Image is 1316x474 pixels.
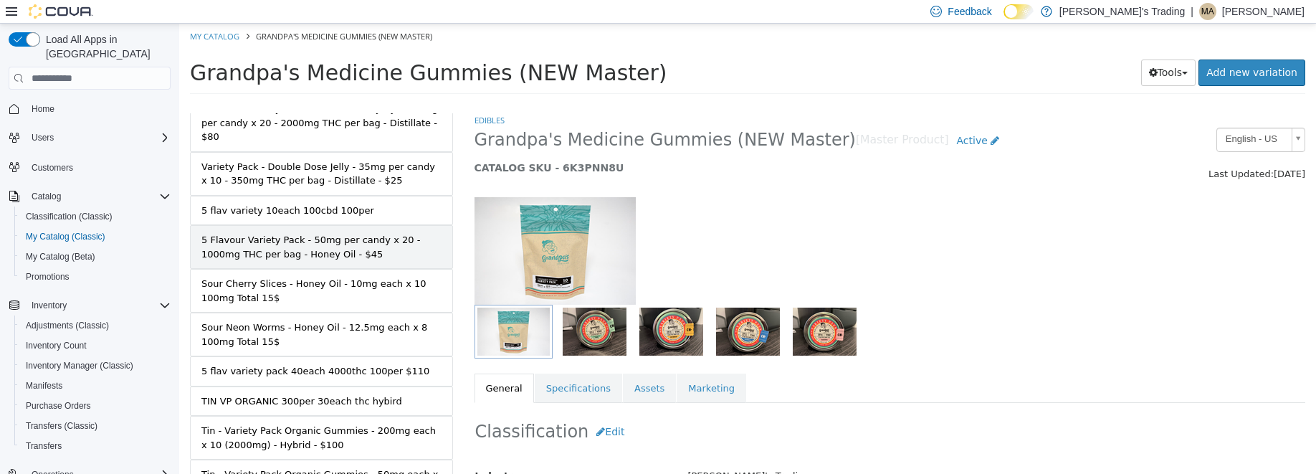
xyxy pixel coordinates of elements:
a: Transfers [20,437,67,455]
span: Purchase Orders [26,400,91,412]
span: Last Updated: [1029,145,1095,156]
button: Transfers (Classic) [14,416,176,436]
span: Grandpa's Medicine Gummies (NEW Master) [295,105,677,128]
span: My Catalog (Classic) [26,231,105,242]
span: Active [778,111,809,123]
span: Promotions [20,268,171,285]
a: Adjustments (Classic) [20,317,115,334]
span: My Catalog (Classic) [20,228,171,245]
span: Inventory [26,297,171,314]
a: Inventory Count [20,337,92,354]
span: Customers [32,162,73,174]
a: Manifests [20,377,68,394]
a: Specifications [356,350,443,380]
span: Feedback [948,4,991,19]
span: Adjustments (Classic) [20,317,171,334]
span: Industry [296,447,340,458]
span: English - US [1038,105,1107,127]
a: Transfers (Classic) [20,417,103,435]
button: Inventory [26,297,72,314]
button: Tools [962,36,1017,62]
small: [Master Product] [677,111,770,123]
span: [DATE] [1095,145,1126,156]
a: Marketing [497,350,567,380]
button: Transfers [14,436,176,456]
button: Promotions [14,267,176,287]
div: 5 flav variety pack 40each 4000thc 100per $110 [22,341,250,355]
a: Customers [26,159,79,176]
a: Home [26,100,60,118]
span: Dark Mode [1003,19,1004,20]
button: Home [3,98,176,119]
span: Load All Apps in [GEOGRAPHIC_DATA] [40,32,171,61]
button: My Catalog (Classic) [14,227,176,247]
button: Inventory Count [14,336,176,356]
div: 5 flav variety 10each 100cbd 100per [22,180,195,194]
button: Catalog [26,188,67,205]
a: Edibles [295,91,325,102]
div: 5 Flavour Variety Pack - Double Dose Jelly - 100mg per candy x 20 - 2000mg THC per bag - Distilla... [22,78,262,120]
span: Manifests [20,377,171,394]
span: Customers [26,158,171,176]
button: Customers [3,156,176,177]
a: Promotions [20,268,75,285]
button: Adjustments (Classic) [14,316,176,336]
span: Promotions [26,271,70,283]
input: Dark Mode [1003,4,1034,19]
span: Transfers (Classic) [20,417,171,435]
button: My Catalog (Beta) [14,247,176,267]
button: Users [26,129,59,146]
span: Users [32,132,54,143]
p: | [1191,3,1193,20]
img: Cova [29,4,93,19]
span: Catalog [32,191,61,202]
div: Variety Pack - Double Dose Jelly - 35mg per candy x 10 - 350mg THC per bag - Distillate - $25 [22,136,262,164]
span: Catalog [26,188,171,205]
button: Inventory [3,295,176,316]
button: Classification (Classic) [14,207,176,227]
p: [PERSON_NAME] [1222,3,1305,20]
button: Users [3,128,176,148]
span: Users [26,129,171,146]
span: My Catalog (Beta) [26,251,95,262]
span: MA [1201,3,1214,20]
span: Inventory Count [26,340,87,351]
div: Tin - Variety Pack Organic Gummies - 50mg each x 10 (500mg) - Indica - $36 [22,444,262,472]
a: My Catalog (Beta) [20,248,101,265]
div: Sour Neon Worms - Honey Oil - 12.5mg each x 8 100mg Total 15$ [22,297,262,325]
div: [PERSON_NAME]'s Trading [497,440,1136,465]
span: Purchase Orders [20,397,171,414]
div: TIN VP ORGANIC 300per 30each thc hybird [22,371,223,385]
h5: CATALOG SKU - 6K3PNN8U [295,138,913,151]
button: Manifests [14,376,176,396]
div: Tin - Variety Pack Organic Gummies - 200mg each x 10 (2000mg) - Hybrid - $100 [22,400,262,428]
div: Sour Cherry Slices - Honey Oil - 10mg each x 10 100mg Total 15$ [22,253,262,281]
a: General [295,350,355,380]
a: Assets [444,350,497,380]
img: 150 [295,174,457,281]
a: Add new variation [1019,36,1126,62]
span: Transfers [20,437,171,455]
button: Purchase Orders [14,396,176,416]
h2: Classification [296,395,1126,422]
a: Classification (Classic) [20,208,118,225]
span: Grandpa's Medicine Gummies (NEW Master) [11,37,488,62]
a: English - US [1037,104,1126,128]
span: Manifests [26,380,62,392]
span: Adjustments (Classic) [26,320,109,331]
div: 5 Flavour Variety Pack - 50mg per candy x 20 - 1000mg THC per bag - Honey Oil - $45 [22,209,262,237]
span: Inventory Count [20,337,171,354]
span: Classification (Classic) [20,208,171,225]
a: Inventory Manager (Classic) [20,357,139,374]
span: Transfers (Classic) [26,420,97,432]
a: My Catalog (Classic) [20,228,111,245]
span: Inventory Manager (Classic) [20,357,171,374]
span: Grandpa's Medicine Gummies (NEW Master) [77,7,253,18]
span: Classification (Classic) [26,211,113,222]
a: My Catalog [11,7,60,18]
button: Inventory Manager (Classic) [14,356,176,376]
span: Inventory [32,300,67,311]
span: Inventory Manager (Classic) [26,360,133,371]
button: Edit [409,395,453,422]
p: [PERSON_NAME]'s Trading [1059,3,1185,20]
